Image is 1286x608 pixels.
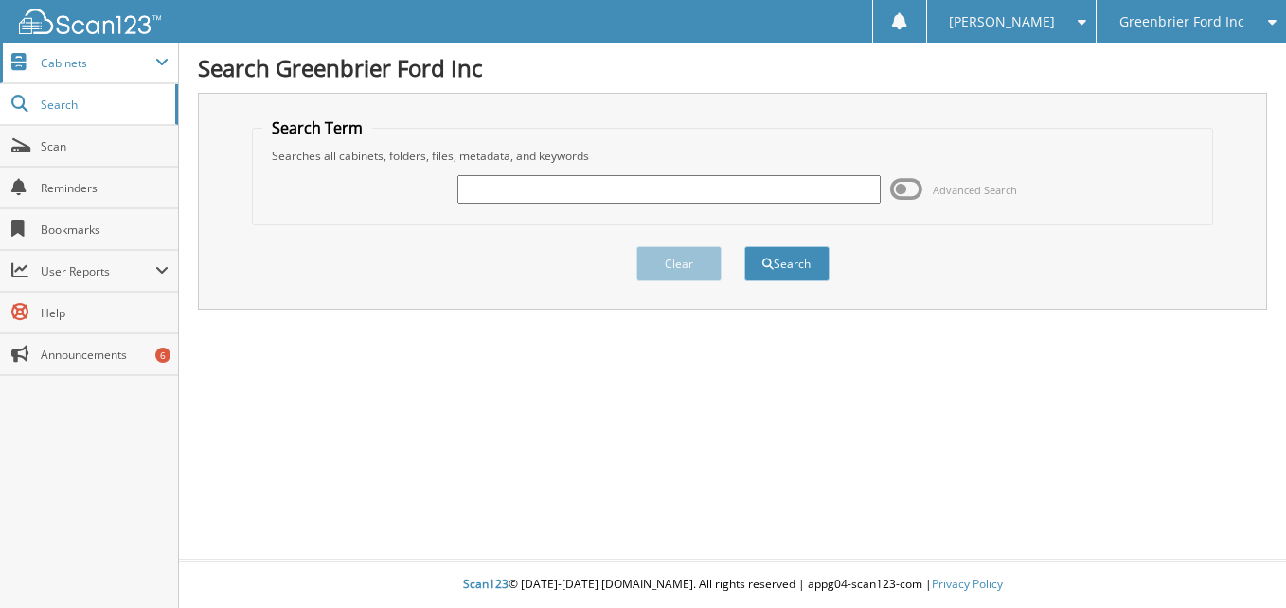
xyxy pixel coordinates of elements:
[949,16,1055,27] span: [PERSON_NAME]
[155,348,170,363] div: 6
[198,52,1267,83] h1: Search Greenbrier Ford Inc
[41,97,166,113] span: Search
[744,246,830,281] button: Search
[1191,517,1286,608] iframe: Chat Widget
[1119,16,1244,27] span: Greenbrier Ford Inc
[262,117,372,138] legend: Search Term
[463,576,509,592] span: Scan123
[41,55,155,71] span: Cabinets
[932,576,1003,592] a: Privacy Policy
[933,183,1017,197] span: Advanced Search
[41,305,169,321] span: Help
[41,180,169,196] span: Reminders
[41,138,169,154] span: Scan
[41,263,155,279] span: User Reports
[19,9,161,34] img: scan123-logo-white.svg
[262,148,1202,164] div: Searches all cabinets, folders, files, metadata, and keywords
[179,562,1286,608] div: © [DATE]-[DATE] [DOMAIN_NAME]. All rights reserved | appg04-scan123-com |
[636,246,722,281] button: Clear
[41,347,169,363] span: Announcements
[41,222,169,238] span: Bookmarks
